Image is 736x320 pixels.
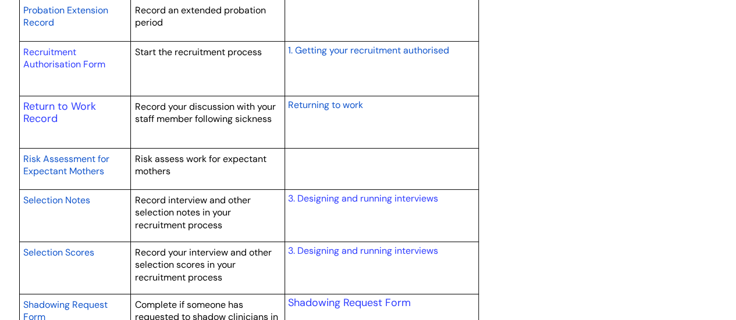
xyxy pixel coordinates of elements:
a: Risk Assessment for Expectant Mothers [23,152,109,178]
a: Probation Extension Record [23,3,108,30]
span: 1. Getting your recruitment authorised [287,44,449,56]
span: Start the recruitment process [135,46,262,58]
a: Returning to work [287,98,362,112]
span: Risk Assessment for Expectant Mothers [23,153,109,178]
span: Record your interview and other selection scores in your recruitment process [135,246,272,283]
a: 3. Designing and running interviews [287,192,438,204]
a: 3. Designing and running interviews [287,245,438,257]
a: Recruitment Authorisation Form [23,46,105,71]
span: Selection Notes [23,194,90,206]
span: Record your discussion with your staff member following sickness [135,100,276,125]
span: Selection Scores [23,246,94,258]
span: Risk assess work for expectant mothers [135,153,266,178]
span: Probation Extension Record [23,4,108,29]
a: Return to Work Record [23,99,96,126]
a: 1. Getting your recruitment authorised [287,43,449,57]
a: Selection Notes [23,193,90,207]
a: Selection Scores [23,245,94,259]
span: Returning to work [287,99,362,111]
a: Shadowing Request Form [287,296,410,310]
span: Record interview and other selection notes in your recruitment process [135,194,251,231]
span: Record an extended probation period [135,4,266,29]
